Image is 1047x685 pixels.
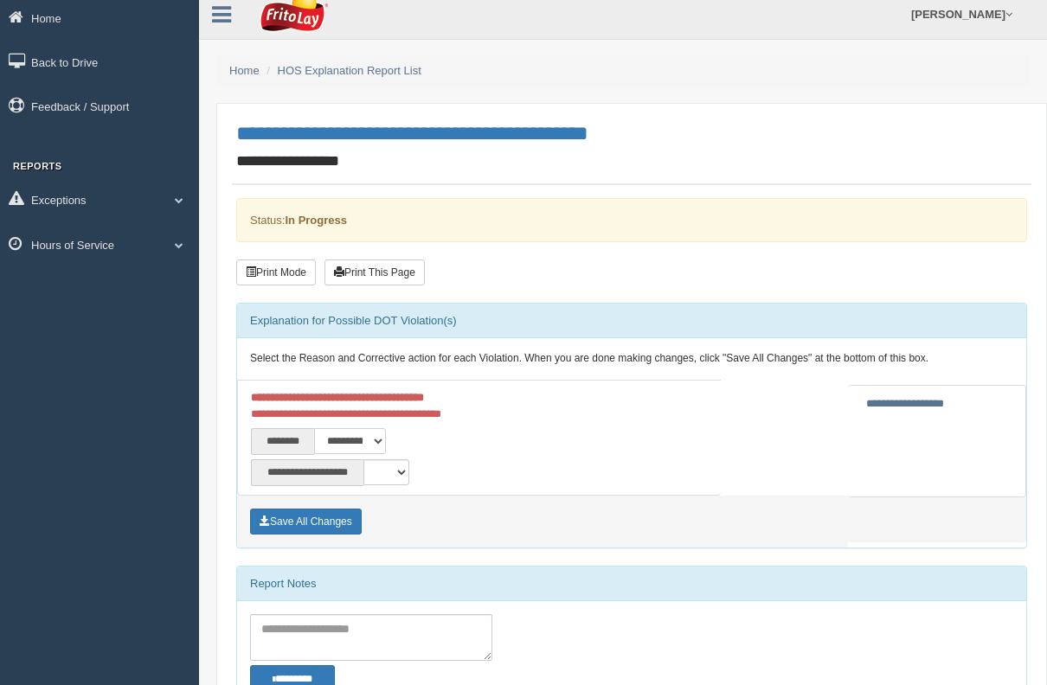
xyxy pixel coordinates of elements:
[236,259,316,285] button: Print Mode
[250,509,362,535] button: Save
[324,259,425,285] button: Print This Page
[278,64,421,77] a: HOS Explanation Report List
[285,214,347,227] strong: In Progress
[229,64,260,77] a: Home
[236,198,1027,242] div: Status:
[237,567,1026,601] div: Report Notes
[237,304,1026,338] div: Explanation for Possible DOT Violation(s)
[237,338,1026,380] div: Select the Reason and Corrective action for each Violation. When you are done making changes, cli...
